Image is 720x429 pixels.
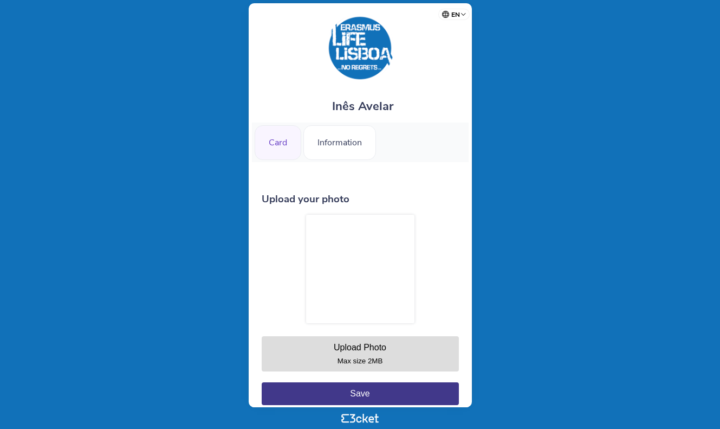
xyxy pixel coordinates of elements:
[338,357,383,365] small: Max size 2MB
[326,14,394,82] img: Erasmus Life Lisboa Card 24/25
[255,125,301,160] div: Card
[255,136,301,148] a: Card
[332,98,393,114] span: Inês Avelar
[334,343,386,352] div: Upload Photo
[262,192,459,206] h3: Upload your photo
[303,136,376,148] a: Information
[262,382,459,405] button: Save
[262,336,459,372] button: Upload Photo Max size 2MB
[303,125,376,160] div: Information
